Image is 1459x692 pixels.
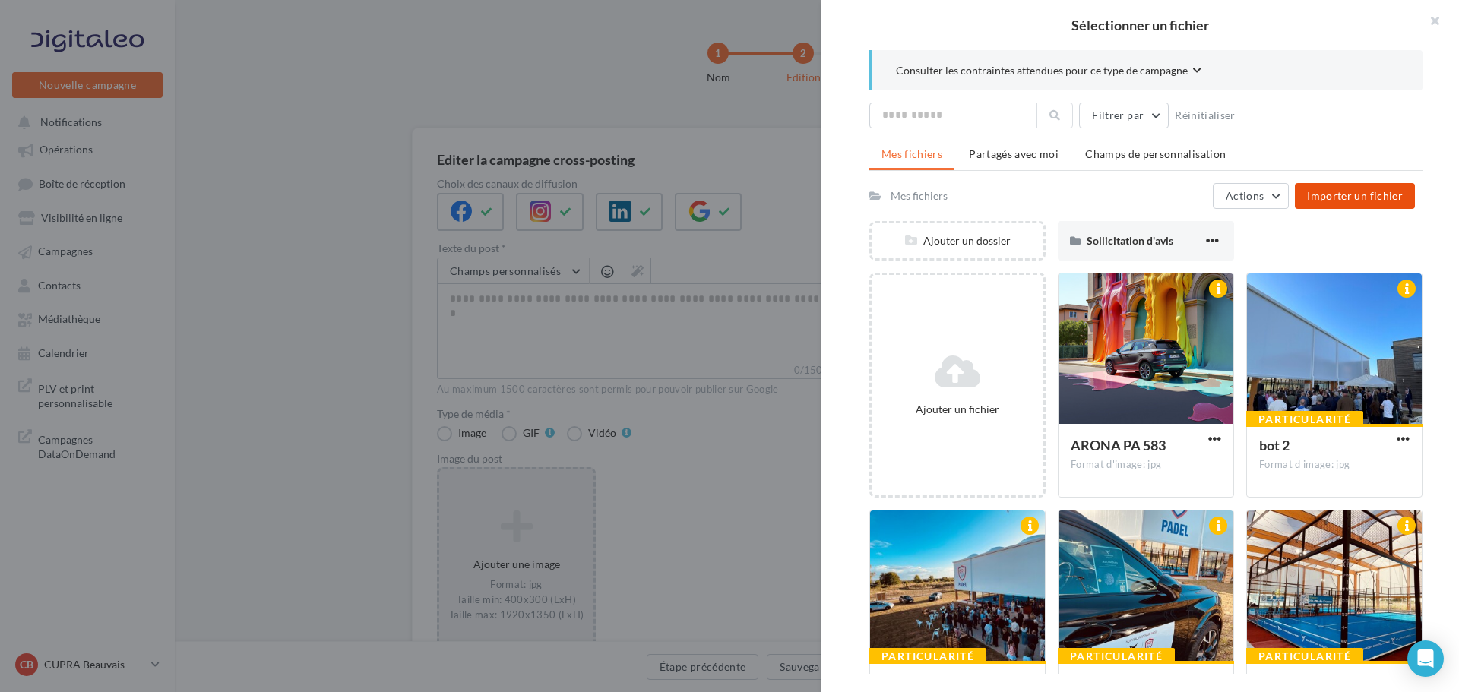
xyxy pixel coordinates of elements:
span: cupra bot phoyo [1259,674,1356,690]
div: Open Intercom Messenger [1407,640,1444,677]
div: Particularité [869,648,986,665]
span: ARONA PA 583 [1071,437,1166,453]
span: Champs de personnalisation [1085,147,1226,160]
span: bot 2 [1259,437,1290,453]
div: Ajouter un dossier [872,233,1043,248]
div: Format d'image: jpg [1071,458,1221,472]
button: Consulter les contraintes attendues pour ce type de campagne [896,62,1201,81]
div: Ajouter un fichier [878,402,1037,417]
div: Particularité [1246,648,1363,665]
div: Particularité [1058,648,1175,665]
span: cupra photo bott [882,674,983,690]
div: Mes fichiers [891,188,948,204]
button: Importer un fichier [1295,183,1415,209]
button: Filtrer par [1079,103,1169,128]
span: Sollicitation d'avis [1087,234,1173,247]
button: Réinitialiser [1169,106,1242,125]
div: Format d'image: jpg [1259,458,1410,472]
h2: Sélectionner un fichier [845,18,1435,32]
span: Mes fichiers [881,147,942,160]
span: bot photo inaug [1071,674,1164,690]
div: Particularité [1246,411,1363,428]
span: Actions [1226,189,1264,202]
button: Actions [1213,183,1289,209]
span: Partagés avec moi [969,147,1059,160]
span: Consulter les contraintes attendues pour ce type de campagne [896,63,1188,78]
span: Importer un fichier [1307,189,1403,202]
